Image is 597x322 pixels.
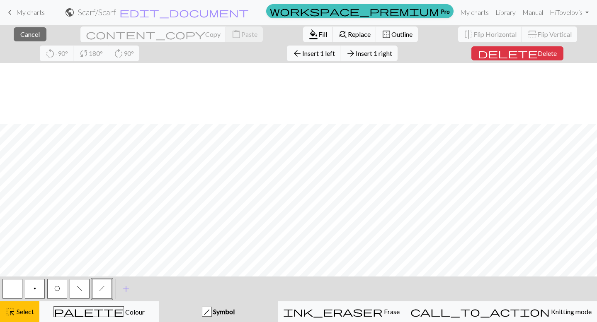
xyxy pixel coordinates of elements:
button: Insert 1 right [340,46,398,61]
a: My charts [457,4,492,21]
a: Library [492,4,519,21]
button: Flip Vertical [522,26,577,42]
div: h [202,307,211,317]
span: yo [54,285,60,292]
a: My charts [5,5,45,19]
button: -90° [40,46,74,61]
span: flip [464,29,473,40]
button: 180° [73,46,109,61]
a: Manual [519,4,546,21]
span: Colour [124,308,145,316]
button: 90° [108,46,139,61]
span: My charts [16,8,45,16]
button: f [70,279,90,299]
span: Knitting mode [550,308,592,315]
span: add [121,283,131,295]
span: Copy [205,30,221,38]
span: Flip Horizontal [473,30,517,38]
span: find_replace [338,29,348,40]
span: Replace [348,30,371,38]
button: Insert 1 left [287,46,341,61]
span: Cancel [20,30,40,38]
span: Insert 1 right [356,49,392,57]
span: call_to_action [410,306,550,317]
span: arrow_forward [346,48,356,59]
button: Replace [332,26,376,42]
button: Fill [303,26,333,42]
span: Fill [318,30,327,38]
span: keyboard_arrow_left [5,7,15,18]
button: Erase [278,301,405,322]
span: Outline [391,30,413,38]
button: p [25,279,45,299]
button: Knitting mode [405,301,597,322]
span: Flip Vertical [537,30,572,38]
span: format_color_fill [308,29,318,40]
span: public [65,7,75,18]
span: sync [79,48,89,59]
span: Symbol [212,308,235,315]
span: ink_eraser [283,306,383,317]
span: -90° [55,49,68,57]
button: Colour [39,301,159,322]
span: Purl [34,285,36,292]
span: rotate_right [114,48,124,59]
span: content_copy [86,29,205,40]
button: Cancel [14,27,46,41]
span: Insert 1 left [302,49,335,57]
span: Select [15,308,34,315]
span: Delete [538,49,557,57]
span: palette [54,306,124,317]
span: 180° [89,49,103,57]
h2: Scarf / Scarf [78,7,116,17]
button: Delete [471,46,563,60]
button: Outline [376,26,418,42]
button: Copy [80,26,226,42]
button: h [92,279,112,299]
span: arrow_back [292,48,302,59]
span: right leaning decrease [99,285,105,292]
span: workspace_premium [270,5,439,17]
a: HiTovelovis [546,4,592,21]
button: Flip Horizontal [458,26,522,42]
button: O [47,279,67,299]
span: border_outer [381,29,391,40]
span: edit_document [119,7,249,18]
button: h Symbol [159,301,278,322]
span: Erase [383,308,400,315]
span: flip [527,29,538,39]
span: highlight_alt [5,306,15,317]
span: rotate_left [45,48,55,59]
span: 90° [124,49,134,57]
span: left leaning decrease [77,285,83,292]
span: delete [478,48,538,59]
a: Pro [266,4,454,18]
